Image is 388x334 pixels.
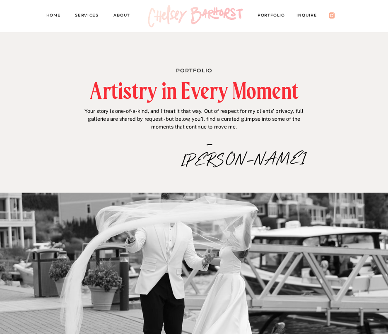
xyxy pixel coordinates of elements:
a: Inquire [296,12,323,21]
a: PORTFOLIO [258,12,291,21]
a: About [113,12,136,21]
h2: Artistry in Every Moment [55,79,333,102]
p: Your story is one-of-a-kind, and I treat it that way. Out of respect for my clients' privacy, ful... [82,107,306,133]
h1: Portfolio [125,66,263,73]
a: Home [46,12,66,21]
a: Services [75,12,104,21]
p: –[PERSON_NAME] [181,136,238,150]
